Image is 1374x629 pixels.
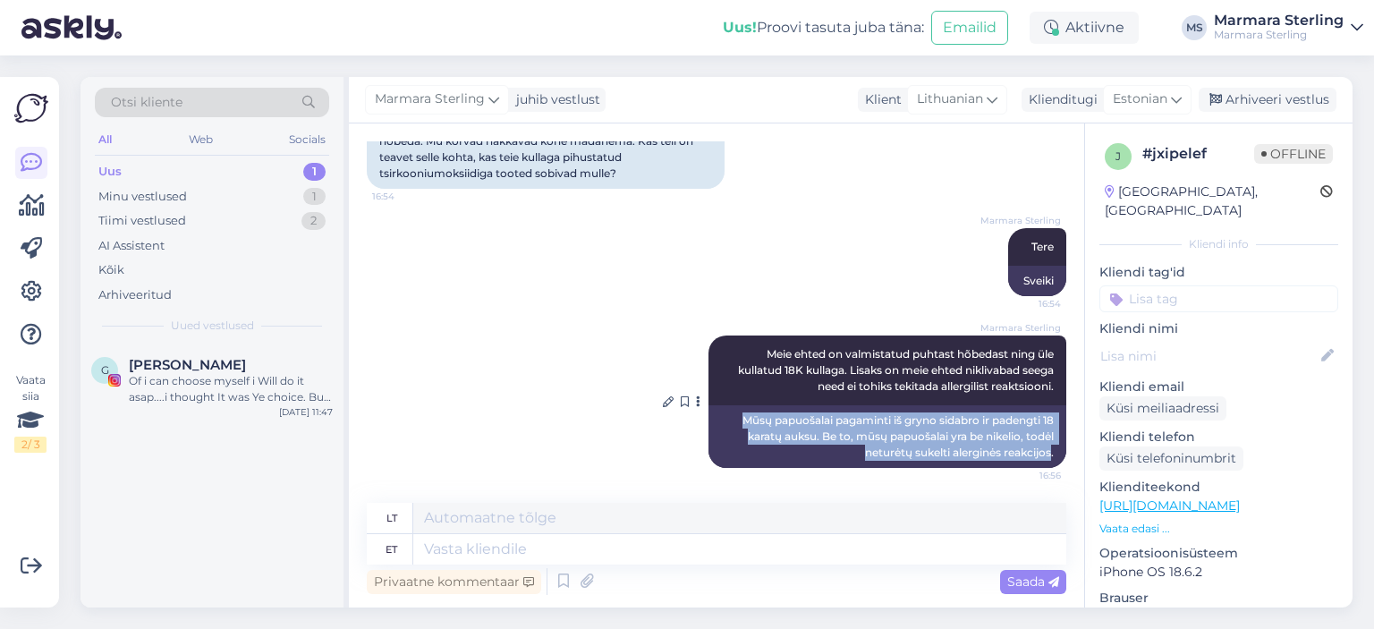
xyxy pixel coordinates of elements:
[917,89,983,109] span: Lithuanian
[1254,144,1333,164] span: Offline
[1199,88,1336,112] div: Arhiveeri vestlus
[386,503,397,533] div: lt
[723,19,757,36] b: Uus!
[1099,497,1240,514] a: [URL][DOMAIN_NAME]
[95,128,115,151] div: All
[1115,149,1121,163] span: j
[1030,12,1139,44] div: Aktiivne
[1214,13,1363,42] a: Marmara SterlingMarmara Sterling
[980,321,1061,335] span: Marmara Sterling
[367,570,541,594] div: Privaatne kommentaar
[1099,428,1338,446] p: Kliendi telefon
[14,372,47,453] div: Vaata siia
[129,373,333,405] div: Of i can choose myself i Will do it asap....i thought It was Ye choice. But that Is even Better ....
[1099,544,1338,563] p: Operatsioonisüsteem
[185,128,216,151] div: Web
[1099,521,1338,537] p: Vaata edasi ...
[994,297,1061,310] span: 16:54
[1214,13,1344,28] div: Marmara Sterling
[372,190,439,203] span: 16:54
[994,469,1061,482] span: 16:56
[98,237,165,255] div: AI Assistent
[129,357,246,373] span: Giuliana Cazzaniga
[1105,183,1320,220] div: [GEOGRAPHIC_DATA], [GEOGRAPHIC_DATA]
[1100,346,1318,366] input: Lisa nimi
[1182,15,1207,40] div: MS
[1007,574,1059,590] span: Saada
[980,214,1061,227] span: Marmara Sterling
[171,318,254,334] span: Uued vestlused
[1099,319,1338,338] p: Kliendi nimi
[1008,266,1066,296] div: Sveiki
[303,163,326,181] div: 1
[14,91,48,125] img: Askly Logo
[98,212,186,230] div: Tiimi vestlused
[1142,143,1254,165] div: # jxipelef
[98,163,122,181] div: Uus
[1214,28,1344,42] div: Marmara Sterling
[98,261,124,279] div: Kõik
[285,128,329,151] div: Socials
[509,90,600,109] div: juhib vestlust
[723,17,924,38] div: Proovi tasuta juba täna:
[98,286,172,304] div: Arhiveeritud
[1099,446,1243,471] div: Küsi telefoninumbrit
[1099,236,1338,252] div: Kliendi info
[1031,240,1054,253] span: Tere
[98,188,187,206] div: Minu vestlused
[367,110,725,189] div: Tere, ma ei saa kanda ühtegi teist metalli [PERSON_NAME] või hõbeda. Mu kõrvad hakkavad kohe mäda...
[1113,89,1167,109] span: Estonian
[101,363,109,377] span: G
[375,89,485,109] span: Marmara Sterling
[1099,563,1338,582] p: iPhone OS 18.6.2
[303,188,326,206] div: 1
[14,437,47,453] div: 2 / 3
[386,534,397,565] div: et
[1099,589,1338,608] p: Brauser
[931,11,1008,45] button: Emailid
[1099,285,1338,312] input: Lisa tag
[1099,396,1226,421] div: Küsi meiliaadressi
[1099,378,1338,396] p: Kliendi email
[708,405,1066,468] div: Mūsų papuošalai pagaminti iš gryno sidabro ir padengti 18 karatų auksu. Be to, mūsų papuošalai yr...
[1099,263,1338,282] p: Kliendi tag'id
[1022,90,1098,109] div: Klienditugi
[1099,478,1338,497] p: Klienditeekond
[858,90,902,109] div: Klient
[111,93,182,112] span: Otsi kliente
[279,405,333,419] div: [DATE] 11:47
[738,347,1056,393] span: Meie ehted on valmistatud puhtast hõbedast ning üle kullatud 18K kullaga. Lisaks on meie ehted ni...
[301,212,326,230] div: 2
